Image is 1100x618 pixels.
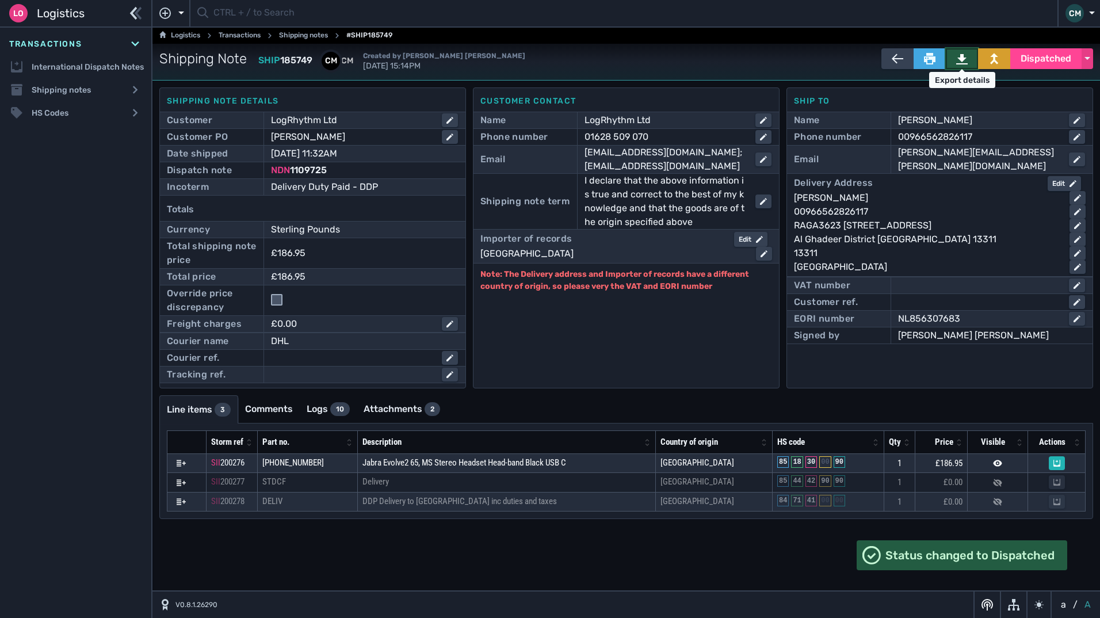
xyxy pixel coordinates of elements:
span: £0.00 [944,497,962,507]
div: LogRhythm Ltd [585,113,746,127]
div: EORI number [794,312,854,326]
div: [PERSON_NAME] [PERSON_NAME] [898,329,1085,342]
div: £0.00 [271,317,433,331]
span: Status changed to Dispatched [885,547,1055,564]
div: 00 [819,495,831,506]
div: [GEOGRAPHIC_DATA] [794,260,1060,274]
span: NDN [271,165,290,176]
span: V0.8.1.26290 [175,600,217,610]
span: 1 [897,458,902,468]
span: [GEOGRAPHIC_DATA] [660,476,734,487]
span: 200278 [220,496,245,506]
div: 00 [834,495,845,506]
span: Delivery [362,476,389,487]
div: Customer PO [167,130,228,144]
div: 2 [425,402,440,416]
div: Ship to [794,95,1086,107]
div: Name [480,113,506,127]
button: Edit [734,232,767,247]
span: DELIV [262,496,282,506]
div: Qty [889,436,901,449]
div: 10 [330,402,350,416]
span: SII [211,457,220,468]
div: Courier name [167,334,229,348]
div: 00966562826117 [794,205,1060,219]
div: 84 [777,495,789,506]
div: 90 [834,475,845,487]
div: Edit [739,234,763,245]
div: 42 [805,475,817,487]
div: Delivery Address [794,176,873,191]
div: Al Ghadeer District [GEOGRAPHIC_DATA] 13311 [794,232,1060,246]
a: Line items3 [160,396,238,424]
div: 41 [805,495,817,506]
div: Storm ref [211,436,243,449]
div: Export details [929,72,995,88]
span: £186.95 [935,458,962,468]
div: Customer contact [480,95,772,107]
div: Customer [167,113,212,127]
div: Delivery Duty Paid - DDP [271,180,458,194]
div: Currency [167,223,210,236]
div: Phone number [480,130,548,144]
div: Freight charges [167,317,242,331]
a: Logistics [159,29,200,43]
div: [PERSON_NAME] [898,113,1060,127]
div: Customer ref. [794,295,858,309]
div: 90 [819,475,831,487]
div: CM [338,52,356,70]
div: Shipping note details [167,95,459,107]
span: SII [211,476,220,487]
div: Shipping note term [480,194,570,208]
div: 00966562826117 [898,130,1060,144]
button: Edit [1048,176,1081,191]
div: 44 [791,475,803,487]
div: Courier ref. [167,351,220,365]
span: / [1073,598,1078,612]
button: a [1059,598,1068,612]
div: HS code [777,436,870,449]
div: DHL [271,334,458,348]
div: VAT number [794,279,850,292]
button: A [1082,598,1093,612]
div: Email [794,152,819,166]
div: Name [794,113,820,127]
span: 1109725 [290,165,327,176]
span: Created by [PERSON_NAME] [PERSON_NAME] [363,52,525,60]
div: RAGA3623 [STREET_ADDRESS] [794,219,1060,232]
div: Lo [9,4,28,22]
div: 01628 509 070 [585,130,746,144]
div: [DATE] 11:32AM [271,147,442,161]
a: Shipping notes [279,29,328,43]
span: 1 [897,497,902,507]
div: [EMAIL_ADDRESS][DOMAIN_NAME]; [EMAIL_ADDRESS][DOMAIN_NAME] [585,146,746,173]
div: 00 [819,456,831,468]
div: Total shipping note price [167,239,257,267]
span: Jabra Evolve2 65, MS Stereo Headset Head-band Black USB C [362,457,566,468]
div: [PERSON_NAME] [271,130,433,144]
a: Comments [238,395,300,423]
div: Incoterm [167,180,209,194]
div: [PERSON_NAME] [794,191,1060,205]
div: Actions [1033,436,1071,449]
a: Logs10 [300,395,357,423]
span: Dispatched [1021,52,1071,66]
span: [DATE] 15:14PM [363,51,525,71]
div: Dispatch note [167,163,232,177]
span: DDP Delivery to [GEOGRAPHIC_DATA] inc duties and taxes [362,496,557,506]
div: 71 [791,495,803,506]
div: £186.95 [271,270,442,284]
div: Price [920,436,953,449]
div: 90 [834,456,845,468]
div: 85 [777,456,789,468]
p: Note: The Delivery address and Importer of records have a different country of origin, so please ... [480,268,772,292]
div: Date shipped [167,147,228,161]
div: CM [322,52,340,70]
div: 18 [791,456,803,468]
span: 185749 [280,55,312,66]
span: [PHONE_NUMBER] [262,457,324,468]
span: SHIP [258,55,280,66]
span: [GEOGRAPHIC_DATA] [660,457,734,468]
div: Override price discrepancy [167,287,257,314]
div: [GEOGRAPHIC_DATA] [480,247,747,261]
